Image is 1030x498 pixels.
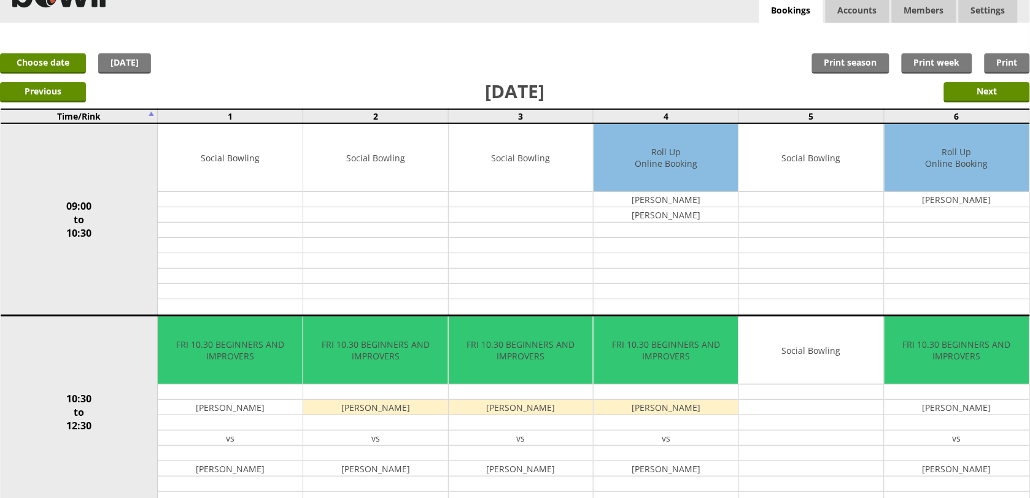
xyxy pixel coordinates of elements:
td: [PERSON_NAME] [594,461,738,477]
td: Social Bowling [739,124,884,192]
td: [PERSON_NAME] [303,461,448,477]
td: [PERSON_NAME] [885,192,1029,207]
a: Print season [812,53,889,74]
td: [PERSON_NAME] [158,461,303,477]
a: Print week [902,53,972,74]
td: vs [158,431,303,446]
td: FRI 10.30 BEGINNERS AND IMPROVERS [158,316,303,385]
td: vs [594,431,738,446]
td: Social Bowling [303,124,448,192]
td: [PERSON_NAME] [594,192,738,207]
td: Roll Up Online Booking [885,124,1029,192]
td: [PERSON_NAME] [449,400,594,415]
td: [PERSON_NAME] [885,461,1029,477]
a: Print [985,53,1030,74]
td: 3 [448,109,594,123]
td: FRI 10.30 BEGINNERS AND IMPROVERS [449,316,594,385]
td: 2 [303,109,449,123]
td: 1 [158,109,303,123]
td: vs [449,431,594,446]
td: [PERSON_NAME] [885,400,1029,415]
td: [PERSON_NAME] [158,400,303,415]
td: 6 [884,109,1029,123]
input: Next [944,82,1030,102]
td: 09:00 to 10:30 [1,123,158,316]
td: Roll Up Online Booking [594,124,738,192]
td: [PERSON_NAME] [594,400,738,415]
td: Social Bowling [158,124,303,192]
td: [PERSON_NAME] [449,461,594,477]
td: vs [303,431,448,446]
td: [PERSON_NAME] [303,400,448,415]
td: FRI 10.30 BEGINNERS AND IMPROVERS [594,316,738,385]
td: vs [885,431,1029,446]
td: Social Bowling [739,316,884,385]
a: [DATE] [98,53,151,74]
td: 4 [594,109,739,123]
td: Time/Rink [1,109,158,123]
td: Social Bowling [449,124,594,192]
td: [PERSON_NAME] [594,207,738,223]
td: FRI 10.30 BEGINNERS AND IMPROVERS [885,316,1029,385]
td: FRI 10.30 BEGINNERS AND IMPROVERS [303,316,448,385]
td: 5 [739,109,885,123]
